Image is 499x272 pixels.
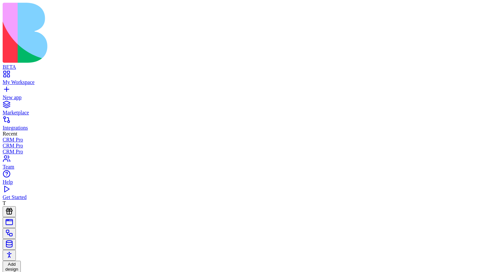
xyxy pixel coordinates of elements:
div: My Workspace [3,79,496,85]
div: New app [3,95,496,100]
a: New app [3,89,496,100]
span: Recent [3,131,17,136]
a: CRM Pro [3,143,496,149]
a: My Workspace [3,73,496,85]
a: Help [3,173,496,185]
div: Get Started [3,194,496,200]
div: Integrations [3,125,496,131]
div: BETA [3,64,496,70]
a: BETA [3,58,496,70]
div: Team [3,164,496,170]
a: CRM Pro [3,137,496,143]
div: Help [3,179,496,185]
a: CRM Pro [3,149,496,155]
a: Integrations [3,119,496,131]
a: Get Started [3,188,496,200]
a: Team [3,158,496,170]
span: T [3,200,6,206]
img: logo [3,3,268,63]
div: Marketplace [3,110,496,116]
a: Marketplace [3,104,496,116]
